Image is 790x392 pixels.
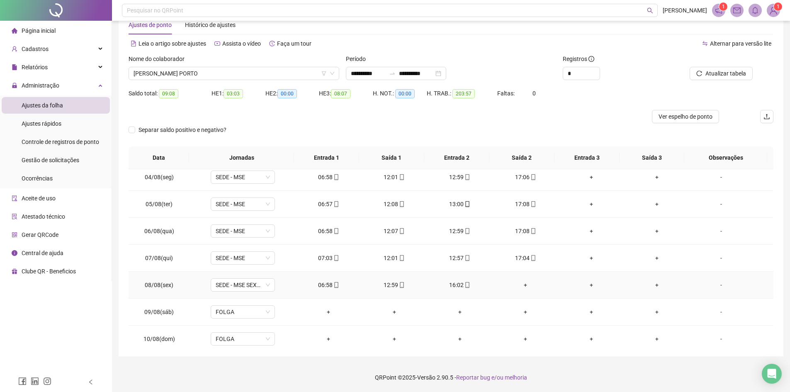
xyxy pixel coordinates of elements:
[129,89,211,98] div: Saldo total:
[144,309,174,315] span: 09/08(sáb)
[715,7,722,14] span: notification
[224,89,243,98] span: 03:03
[22,139,99,145] span: Controle de registros de ponto
[434,280,486,290] div: 16:02
[88,379,94,385] span: left
[129,54,190,63] label: Nome do colaborador
[565,173,617,182] div: +
[269,41,275,46] span: history
[434,334,486,343] div: +
[702,41,708,46] span: swap
[333,255,339,261] span: mobile
[777,4,780,10] span: 1
[464,282,470,288] span: mobile
[697,280,746,290] div: -
[368,226,420,236] div: 12:07
[12,268,17,274] span: gift
[499,334,552,343] div: +
[697,173,746,182] div: -
[427,89,497,98] div: H. TRAB.:
[368,253,420,263] div: 12:01
[565,280,617,290] div: +
[434,307,486,317] div: +
[22,64,48,71] span: Relatórios
[22,120,61,127] span: Ajustes rápidos
[31,377,39,385] span: linkedin
[22,82,59,89] span: Administração
[530,201,536,207] span: mobile
[434,200,486,209] div: 13:00
[134,67,334,80] span: LEANDRO CALAZANS PORTO
[216,252,270,264] span: SEDE - MSE
[368,200,420,209] div: 12:08
[652,110,719,123] button: Ver espelho de ponto
[705,69,746,78] span: Atualizar tabela
[368,307,420,317] div: +
[368,173,420,182] div: 12:01
[499,307,552,317] div: +
[722,4,725,10] span: 1
[499,226,552,236] div: 17:08
[131,41,136,46] span: file-text
[12,232,17,238] span: qrcode
[631,307,683,317] div: +
[497,90,516,97] span: Faltas:
[321,71,326,76] span: filter
[464,228,470,234] span: mobile
[663,6,707,15] span: [PERSON_NAME]
[631,173,683,182] div: +
[631,253,683,263] div: +
[631,200,683,209] div: +
[751,7,759,14] span: bell
[398,174,405,180] span: mobile
[697,307,746,317] div: -
[434,173,486,182] div: 12:59
[22,175,53,182] span: Ocorrências
[696,71,702,76] span: reload
[22,268,76,275] span: Clube QR - Beneficios
[719,2,727,11] sup: 1
[302,200,355,209] div: 06:57
[346,54,371,63] label: Período
[389,70,396,77] span: to
[359,146,424,169] th: Saída 1
[22,231,58,238] span: Gerar QRCode
[710,40,771,47] span: Alternar para versão lite
[368,280,420,290] div: 12:59
[222,40,261,47] span: Assista o vídeo
[499,200,552,209] div: 17:08
[395,89,415,98] span: 00:00
[294,146,359,169] th: Entrada 1
[398,228,405,234] span: mobile
[389,70,396,77] span: swap-right
[631,226,683,236] div: +
[331,89,350,98] span: 08:07
[277,89,297,98] span: 00:00
[22,46,49,52] span: Cadastros
[424,146,489,169] th: Entrada 2
[12,195,17,201] span: audit
[417,374,435,381] span: Versão
[135,125,230,134] span: Separar saldo positivo e negativo?
[265,89,319,98] div: HE 2:
[565,253,617,263] div: +
[216,279,270,291] span: SEDE - MSE SEXTA
[22,213,65,220] span: Atestado técnico
[456,374,527,381] span: Reportar bug e/ou melhoria
[659,112,712,121] span: Ver espelho de ponto
[565,226,617,236] div: +
[530,174,536,180] span: mobile
[333,174,339,180] span: mobile
[12,46,17,52] span: user-add
[159,89,178,98] span: 09:08
[333,228,339,234] span: mobile
[697,334,746,343] div: -
[697,226,746,236] div: -
[733,7,741,14] span: mail
[499,253,552,263] div: 17:04
[216,306,270,318] span: FOLGA
[631,280,683,290] div: +
[302,280,355,290] div: 06:58
[434,226,486,236] div: 12:59
[302,334,355,343] div: +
